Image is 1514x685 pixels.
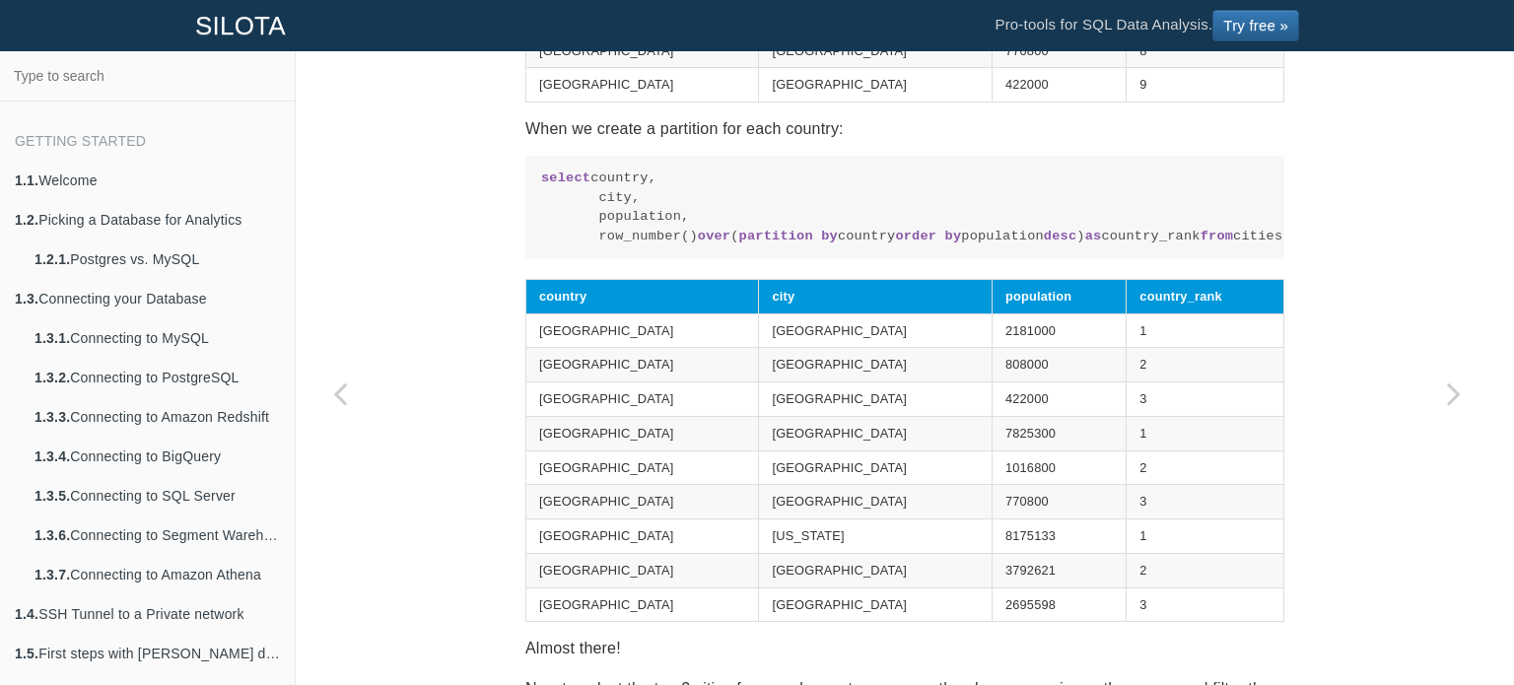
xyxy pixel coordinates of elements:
[15,172,38,188] b: 1.1.
[541,169,1269,245] code: country, city, population, row_number() ( country population ) country_rank cities;
[20,358,295,397] a: 1.3.2.Connecting to PostgreSQL
[180,1,301,50] a: SILOTA
[992,416,1126,450] td: 7825300
[1127,68,1284,103] td: 9
[992,382,1126,417] td: 422000
[992,348,1126,382] td: 808000
[1127,485,1284,519] td: 3
[34,448,70,464] b: 1.3.4.
[20,318,295,358] a: 1.3.1.Connecting to MySQL
[1127,34,1284,68] td: 8
[992,68,1126,103] td: 422000
[759,34,992,68] td: [GEOGRAPHIC_DATA]
[1127,279,1284,313] th: country_rank
[526,519,759,554] td: [GEOGRAPHIC_DATA]
[739,229,813,243] span: partition
[34,527,70,543] b: 1.3.6.
[34,488,70,504] b: 1.3.5.
[1127,313,1284,348] td: 1
[1127,450,1284,485] td: 2
[759,519,992,554] td: [US_STATE]
[20,437,295,476] a: 1.3.4.Connecting to BigQuery
[1410,101,1498,685] a: Next page: Calculating Percentage (%) of Total Sum
[759,416,992,450] td: [GEOGRAPHIC_DATA]
[526,382,759,417] td: [GEOGRAPHIC_DATA]
[526,553,759,587] td: [GEOGRAPHIC_DATA]
[34,567,70,582] b: 1.3.7.
[15,291,38,307] b: 1.3.
[541,171,590,185] span: select
[296,101,384,685] a: Previous page: Creating Pareto Charts to visualize the 80/20 principle
[526,416,759,450] td: [GEOGRAPHIC_DATA]
[698,229,730,243] span: over
[895,229,936,243] span: order
[34,251,70,267] b: 1.2.1.
[15,606,38,622] b: 1.4.
[992,450,1126,485] td: 1016800
[6,57,289,95] input: Type to search
[992,553,1126,587] td: 3792621
[20,555,295,594] a: 1.3.7.Connecting to Amazon Athena
[759,382,992,417] td: [GEOGRAPHIC_DATA]
[20,515,295,555] a: 1.3.6.Connecting to Segment Warehouse
[1127,382,1284,417] td: 3
[525,115,1284,142] p: When we create a partition for each country:
[15,212,38,228] b: 1.2.
[34,330,70,346] b: 1.3.1.
[945,229,962,243] span: by
[992,519,1126,554] td: 8175133
[1127,587,1284,622] td: 3
[1127,416,1284,450] td: 1
[975,1,1319,50] li: Pro-tools for SQL Data Analysis.
[526,313,759,348] td: [GEOGRAPHIC_DATA]
[34,409,70,425] b: 1.3.3.
[759,553,992,587] td: [GEOGRAPHIC_DATA]
[821,229,838,243] span: by
[20,476,295,515] a: 1.3.5.Connecting to SQL Server
[759,313,992,348] td: [GEOGRAPHIC_DATA]
[20,240,295,279] a: 1.2.1.Postgres vs. MySQL
[1044,229,1076,243] span: desc
[526,68,759,103] td: [GEOGRAPHIC_DATA]
[525,635,1284,661] p: Almost there!
[759,450,992,485] td: [GEOGRAPHIC_DATA]
[526,348,759,382] td: [GEOGRAPHIC_DATA]
[759,279,992,313] th: city
[526,587,759,622] td: [GEOGRAPHIC_DATA]
[992,279,1126,313] th: population
[992,587,1126,622] td: 2695598
[526,279,759,313] th: country
[992,313,1126,348] td: 2181000
[1127,553,1284,587] td: 2
[992,485,1126,519] td: 770800
[526,485,759,519] td: [GEOGRAPHIC_DATA]
[1085,229,1102,243] span: as
[20,397,295,437] a: 1.3.3.Connecting to Amazon Redshift
[526,450,759,485] td: [GEOGRAPHIC_DATA]
[759,348,992,382] td: [GEOGRAPHIC_DATA]
[1127,348,1284,382] td: 2
[34,370,70,385] b: 1.3.2.
[15,646,38,661] b: 1.5.
[526,34,759,68] td: [GEOGRAPHIC_DATA]
[759,587,992,622] td: [GEOGRAPHIC_DATA]
[992,34,1126,68] td: 770800
[1212,10,1299,41] a: Try free »
[1201,229,1233,243] span: from
[759,485,992,519] td: [GEOGRAPHIC_DATA]
[1415,586,1490,661] iframe: Drift Widget Chat Controller
[1127,519,1284,554] td: 1
[759,68,992,103] td: [GEOGRAPHIC_DATA]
